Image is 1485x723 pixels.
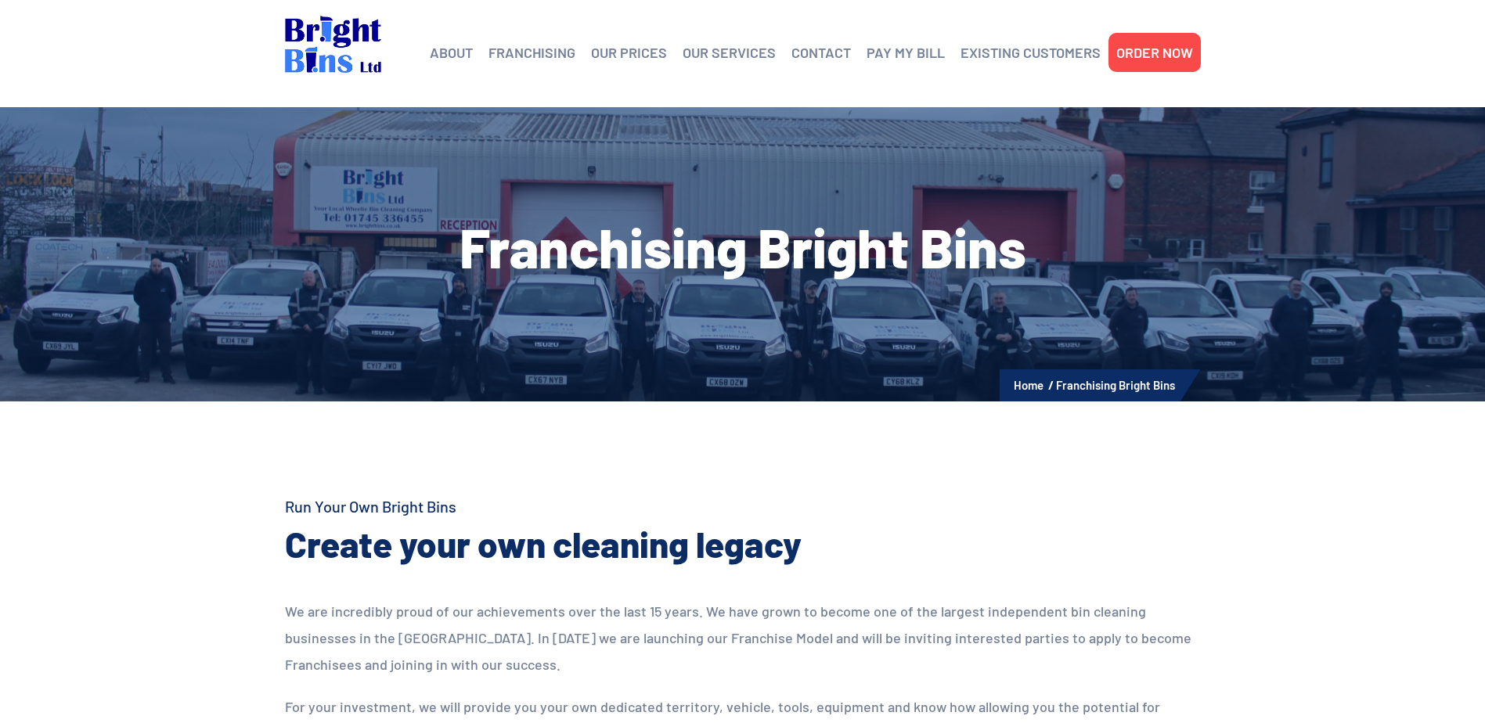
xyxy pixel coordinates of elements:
[285,495,872,517] h4: Run Your Own Bright Bins
[488,41,575,64] a: FRANCHISING
[1014,378,1043,392] a: Home
[285,520,872,567] h2: Create your own cleaning legacy
[683,41,776,64] a: OUR SERVICES
[1116,41,1193,64] a: ORDER NOW
[961,41,1101,64] a: EXISTING CUSTOMERS
[867,41,945,64] a: PAY MY BILL
[591,41,667,64] a: OUR PRICES
[430,41,473,64] a: ABOUT
[285,219,1201,274] h1: Franchising Bright Bins
[285,598,1201,678] p: We are incredibly proud of our achievements over the last 15 years. We have grown to become one o...
[791,41,851,64] a: CONTACT
[1056,375,1175,395] li: Franchising Bright Bins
